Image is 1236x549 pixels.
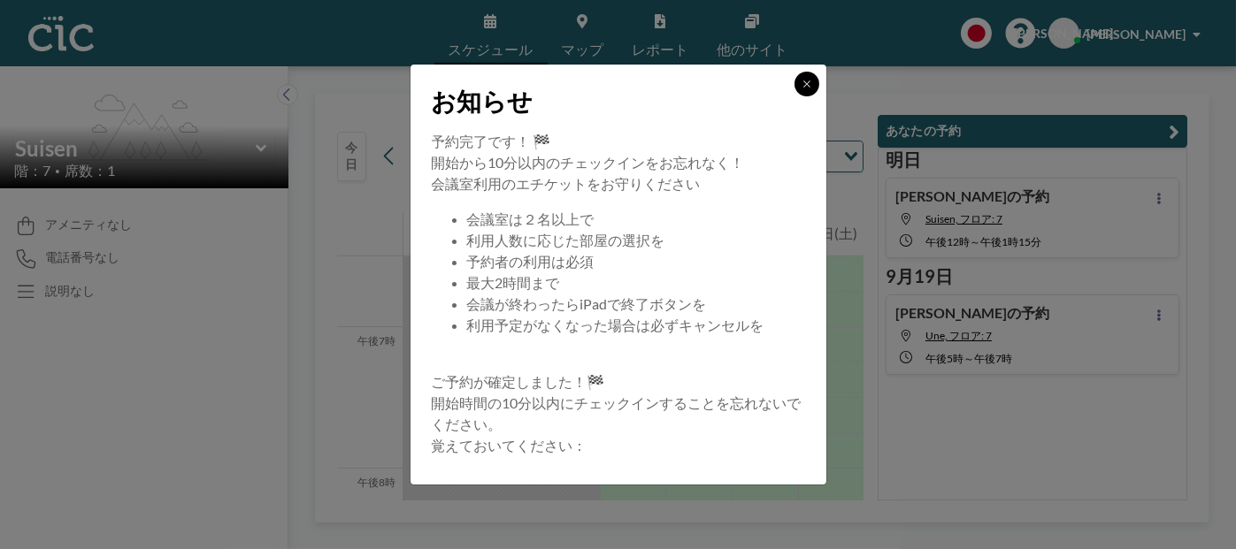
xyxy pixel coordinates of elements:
font: 利用人数に応じた部屋の選択を [467,232,665,248]
font: 開始時間の10分以内にチェックインすることを忘れないでください。 [432,394,802,432]
font: 覚えておいてください： [432,437,587,454]
font: 利用予定がなくなった場合は必ずキャンセルを [467,316,764,333]
font: 会議室は２名以上で [467,210,595,227]
font: 会議が終わったらiPadで終了ボタンを [467,295,707,312]
font: 予約者の利用は必須 [467,253,595,270]
font: 最大2時間まで [467,274,560,291]
font: 予約完了です！ 🏁 [432,133,551,149]
font: 会議室利用のエチケットをお守りください [432,175,701,192]
font: 開始から10分以内のチェックインをお忘れなく！ [432,154,745,171]
font: ご予約が確定しました！🏁 [432,373,605,390]
font: お知らせ [432,86,534,116]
